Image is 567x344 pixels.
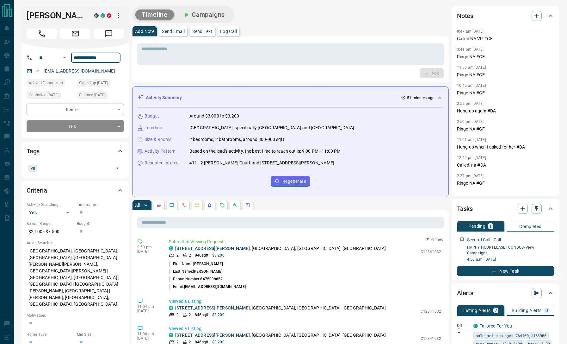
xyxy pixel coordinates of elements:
[212,252,225,258] p: $3,200
[135,29,154,34] p: Add Note
[169,246,173,251] div: condos.ca
[193,269,222,274] span: [PERSON_NAME]
[175,305,250,310] a: [STREET_ADDRESS][PERSON_NAME]
[457,180,554,187] p: Ringc NA #GF
[473,324,478,328] div: condos.ca
[27,120,124,132] div: TBD
[463,308,491,313] p: Listing Alerts
[77,92,124,100] div: Mon Dec 04 2023
[77,221,124,226] p: Budget:
[457,266,554,276] button: New Task
[77,80,124,88] div: Fri Jan 07 2022
[192,29,213,34] p: Send Text
[457,83,486,88] p: 10:45 am [DATE]
[31,165,35,171] span: VR
[195,252,208,258] p: 846 sqft
[113,164,122,173] button: Open
[457,192,484,196] p: 3:26 pm [DATE]
[421,309,441,314] p: C12341032
[157,203,162,208] svg: Notes
[457,119,484,124] p: 2:50 pm [DATE]
[467,237,501,243] p: Second Call - Call
[27,202,74,207] p: Actively Searching:
[94,13,99,18] div: mrloft.ca
[175,305,386,311] p: , [GEOGRAPHIC_DATA], [GEOGRAPHIC_DATA], [GEOGRAPHIC_DATA]
[457,174,484,178] p: 2:27 pm [DATE]
[457,328,461,333] svg: Push Notification Only
[169,261,223,267] p: First Name:
[189,136,284,143] p: 2 bedrooms, 2 bathrooms, around 800-900 sqft
[176,10,231,20] button: Campaigns
[457,137,486,142] p: 11:01 am [DATE]
[137,249,159,254] p: [DATE]
[137,309,159,313] p: [DATE]
[175,333,250,338] a: [STREET_ADDRESS][PERSON_NAME]
[27,185,47,195] h2: Criteria
[137,304,159,309] p: 11:04 pm
[189,312,191,318] p: 2
[79,92,105,98] span: Claimed [DATE]
[519,224,542,229] p: Completed
[200,277,223,281] span: 6475098852
[189,113,239,119] p: Around $3,000 to $3,200
[193,262,223,266] span: [PERSON_NAME]
[476,332,546,339] span: sale price range: 764100,1483900
[145,136,172,143] p: Size & Rooms
[232,203,237,208] svg: Opportunities
[189,252,191,258] p: 2
[27,146,40,156] h2: Tags
[27,332,74,337] p: Home Type:
[425,237,444,242] button: Pinned
[27,80,74,88] div: Sat Aug 16 2025
[169,239,441,245] p: Submitted Viewing Request
[176,312,179,318] p: 2
[27,240,124,246] p: Areas Searched:
[107,13,111,18] div: property.ca
[457,108,554,114] p: Hung up again #DA
[27,226,74,237] p: $2,100 - $7,500
[407,95,434,101] p: 51 minutes ago
[44,68,115,73] a: [EMAIL_ADDRESS][DOMAIN_NAME]
[489,224,492,228] p: 1
[27,183,124,198] div: Criteria
[457,201,554,216] div: Tasks
[101,13,105,18] div: condos.ca
[468,224,485,228] p: Pending
[169,203,174,208] svg: Lead Browsing Activity
[29,92,59,98] span: Contacted [DATE]
[175,245,386,252] p: , [GEOGRAPHIC_DATA], [GEOGRAPHIC_DATA], [GEOGRAPHIC_DATA]
[27,313,124,318] p: Motivation:
[137,245,159,249] p: 9:50 pm
[457,126,554,132] p: Ringc NA #GF
[189,148,341,155] p: Based on the lead's activity, the best time to reach out is: 9:00 PM - 11:00 PM
[77,332,124,337] p: Min Size:
[194,203,200,208] svg: Emails
[457,65,486,70] p: 11:50 am [DATE]
[145,124,162,131] p: Location
[169,298,441,305] p: Viewed a Listing
[169,284,246,290] p: Email:
[94,29,124,39] span: Message
[145,148,176,155] p: Activity Pattern
[138,92,443,104] div: Activity Summary51 minutes ago
[457,285,554,301] div: Alerts
[189,160,334,166] p: 411 - 2 [PERSON_NAME] Court and [STREET_ADDRESS][PERSON_NAME]
[195,312,208,318] p: 846 sqft
[457,29,484,34] p: 8:47 am [DATE]
[457,8,554,23] div: Notes
[457,72,554,78] p: Ringc NA #GF
[35,69,39,73] svg: Email Verified
[137,332,159,336] p: 11:04 pm
[207,203,212,208] svg: Listing Alerts
[27,29,57,39] span: Call
[162,29,185,34] p: Send Email
[27,104,124,115] div: Renter
[61,54,68,61] button: Open
[245,203,250,208] svg: Agent Actions
[189,124,354,131] p: [GEOGRAPHIC_DATA], specifically [GEOGRAPHIC_DATA] and [GEOGRAPHIC_DATA]
[457,35,554,42] p: Called NA VR #GF
[457,323,470,328] p: Off
[421,336,441,341] p: C12341032
[457,101,484,106] p: 2:52 pm [DATE]
[137,336,159,341] p: [DATE]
